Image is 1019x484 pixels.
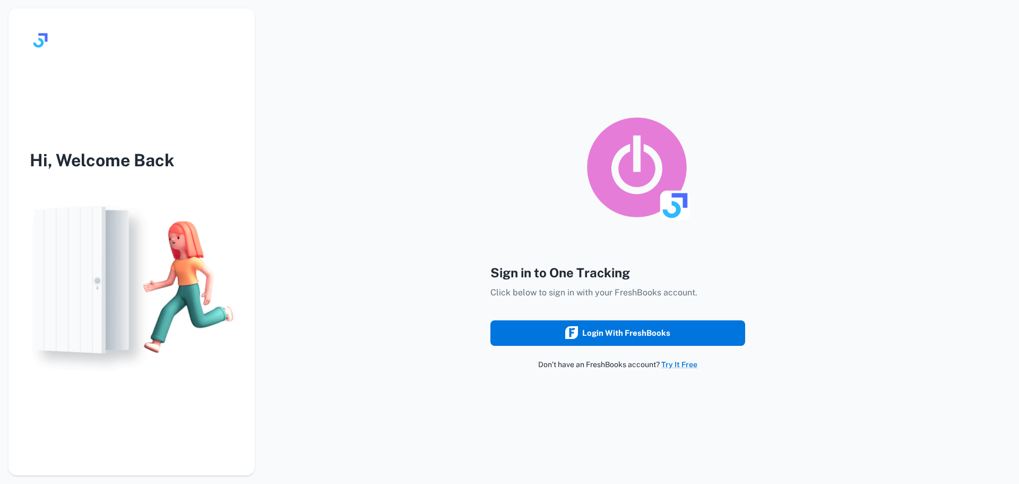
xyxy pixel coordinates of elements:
[490,286,745,299] p: Click below to sign in with your FreshBooks account.
[30,30,51,51] img: logo.svg
[490,359,745,370] p: Don’t have an FreshBooks account?
[584,114,690,220] img: logo_toggl_syncing_app.png
[8,194,255,379] img: login
[661,360,697,369] a: Try It Free
[490,263,745,282] h4: Sign in to One Tracking
[565,326,670,340] div: Login with FreshBooks
[490,320,745,346] button: Login with FreshBooks
[8,148,255,173] h3: Hi, Welcome Back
